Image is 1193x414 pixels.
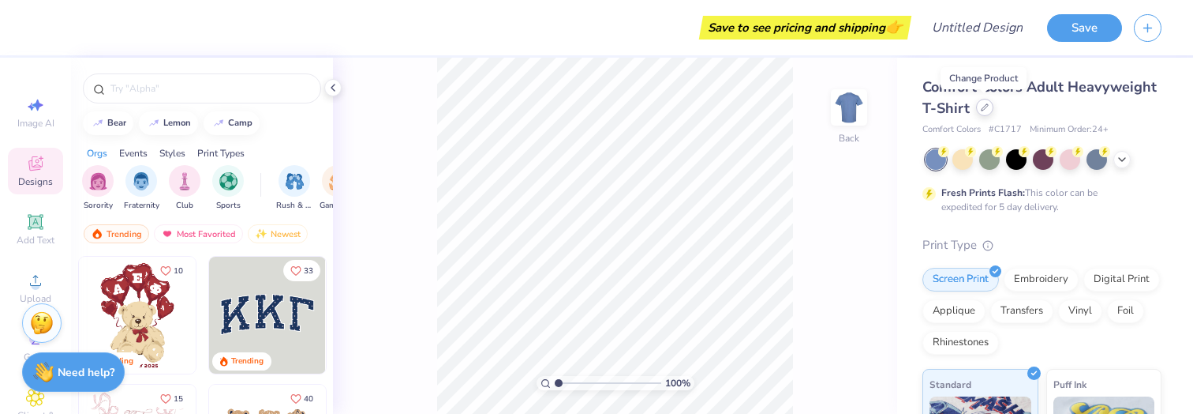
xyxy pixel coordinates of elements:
div: Embroidery [1004,268,1079,292]
img: edfb13fc-0e43-44eb-bea2-bf7fc0dd67f9 [325,257,442,374]
div: camp [228,119,252,127]
img: Rush & Bid Image [286,172,304,190]
span: Sorority [84,200,113,212]
input: Try "Alpha" [109,81,311,96]
div: Styles [159,146,185,160]
button: Like [153,388,190,409]
span: Designs [18,175,53,188]
div: This color can be expedited for 5 day delivery. [941,186,1135,214]
span: Minimum Order: 24 + [1030,123,1109,137]
img: Club Image [176,172,193,190]
span: 10 [174,267,183,275]
img: Sports Image [219,172,237,190]
button: lemon [139,111,198,135]
span: # C1717 [989,123,1022,137]
span: Game Day [320,200,356,212]
div: Events [119,146,148,160]
button: filter button [82,165,114,212]
div: Transfers [990,299,1053,323]
button: filter button [320,165,356,212]
span: Standard [929,376,971,393]
span: Puff Ink [1053,376,1086,393]
span: 33 [304,267,313,275]
img: Back [833,92,865,123]
div: Orgs [87,146,107,160]
img: trend_line.gif [148,119,160,128]
div: filter for Rush & Bid [276,165,312,212]
button: filter button [212,165,244,212]
div: Trending [84,224,149,243]
img: 587403a7-0594-4a7f-b2bd-0ca67a3ff8dd [79,257,196,374]
div: Foil [1107,299,1144,323]
div: bear [107,119,126,127]
span: Upload [20,292,51,305]
span: Fraternity [124,200,159,212]
button: camp [204,111,260,135]
div: Back [839,131,859,145]
div: Digital Print [1083,268,1160,292]
span: Image AI [17,117,54,130]
span: Sports [216,200,241,212]
span: 👉 [885,17,903,36]
img: Fraternity Image [133,172,150,190]
img: e74243e0-e378-47aa-a400-bc6bcb25063a [195,257,312,374]
span: Greek [24,351,48,363]
span: Club [176,200,193,212]
span: 40 [304,395,313,403]
button: Save [1047,14,1122,42]
button: filter button [124,165,159,212]
img: most_fav.gif [161,228,174,239]
button: filter button [169,165,200,212]
span: 100 % [665,376,690,390]
img: Game Day Image [329,172,347,190]
div: Change Product [941,67,1027,89]
div: Print Type [922,236,1161,254]
button: Like [283,260,320,281]
button: filter button [276,165,312,212]
div: filter for Fraternity [124,165,159,212]
strong: Need help? [58,365,114,380]
div: lemon [163,119,191,127]
div: filter for Game Day [320,165,356,212]
div: Save to see pricing and shipping [703,16,907,40]
img: trend_line.gif [92,119,104,128]
div: filter for Sorority [82,165,114,212]
img: Newest.gif [255,228,267,239]
div: filter for Sports [212,165,244,212]
div: filter for Club [169,165,200,212]
img: trend_line.gif [212,119,225,128]
span: 15 [174,395,183,403]
div: Trending [231,356,264,367]
strong: Fresh Prints Flash: [941,186,1025,199]
img: Sorority Image [89,172,107,190]
div: Applique [922,299,985,323]
div: Rhinestones [922,331,999,355]
span: Comfort Colors [922,123,981,137]
span: Add Text [17,234,54,247]
img: trending.gif [91,228,103,239]
span: Comfort Colors Adult Heavyweight T-Shirt [922,77,1157,118]
div: Newest [248,224,308,243]
button: Like [283,388,320,409]
button: bear [83,111,133,135]
div: Print Types [197,146,245,160]
img: 3b9aba4f-e317-4aa7-a679-c95a879539bd [209,257,326,374]
button: Like [153,260,190,281]
div: Most Favorited [154,224,243,243]
div: Vinyl [1058,299,1102,323]
span: Rush & Bid [276,200,312,212]
input: Untitled Design [919,12,1035,43]
div: Screen Print [922,268,999,292]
